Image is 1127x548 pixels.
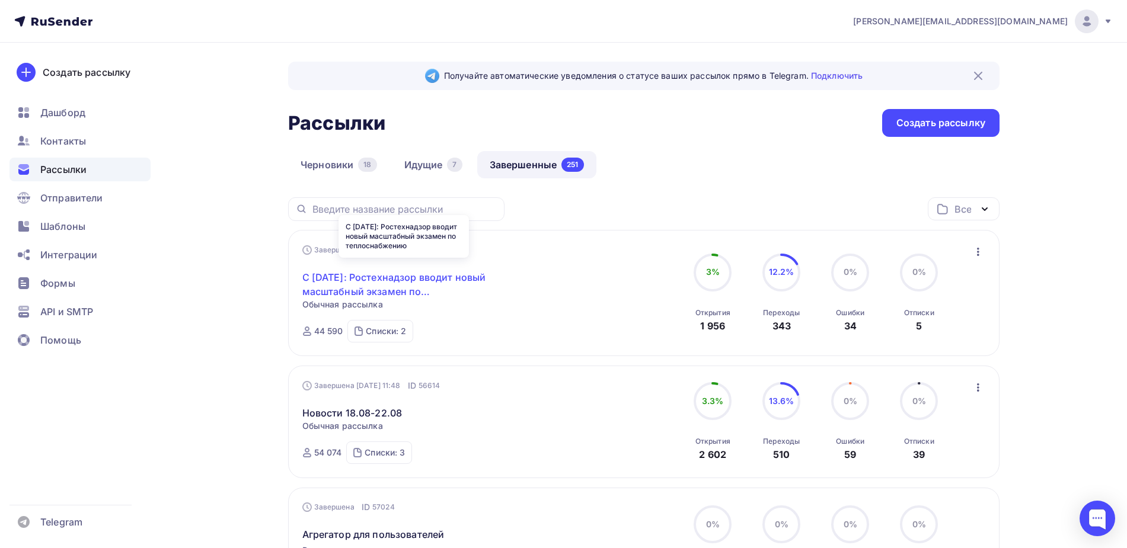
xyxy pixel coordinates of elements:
span: 57024 [372,501,395,513]
div: С [DATE]: Ростехнадзор вводит новый масштабный экзамен по теплоснабжению [339,215,469,258]
span: ID [408,380,416,392]
div: 5 [916,319,922,333]
div: 2 602 [699,447,726,462]
a: [PERSON_NAME][EMAIL_ADDRESS][DOMAIN_NAME] [853,9,1113,33]
a: Подключить [811,70,863,81]
div: Завершена [DATE] 15:50 [302,244,441,256]
span: 0% [775,519,788,529]
div: Создать рассылку [43,65,130,79]
span: 0% [844,519,857,529]
span: 0% [844,396,857,406]
input: Введите название рассылки [312,203,497,216]
div: Открытия [695,308,730,318]
a: Новости 18.08-22.08 [302,406,403,420]
span: Шаблоны [40,219,85,233]
a: Шаблоны [9,214,151,238]
span: 0% [912,267,926,277]
span: Получайте автоматические уведомления о статусе ваших рассылок прямо в Telegram. [444,70,863,82]
span: [PERSON_NAME][EMAIL_ADDRESS][DOMAIN_NAME] [853,15,1068,27]
span: Обычная рассылка [302,420,383,432]
span: Контакты [40,134,86,148]
div: Завершена [302,501,395,513]
span: Рассылки [40,162,87,177]
a: Формы [9,271,151,295]
div: 18 [358,158,376,172]
div: 7 [447,158,462,172]
div: Списки: 2 [366,325,406,337]
div: 343 [772,319,791,333]
a: С [DATE]: Ростехнадзор вводит новый масштабный экзамен по теплоснабжению [302,270,506,299]
span: Отправители [40,191,103,205]
div: 1 956 [700,319,725,333]
img: Telegram [425,69,439,83]
button: Все [928,197,1000,220]
div: Ошибки [836,437,864,446]
span: 0% [912,519,926,529]
span: Дашборд [40,105,85,120]
a: Дашборд [9,101,151,124]
div: 59 [844,447,856,462]
div: Открытия [695,437,730,446]
span: API и SMTP [40,305,93,319]
span: 12.2% [769,267,794,277]
div: 251 [561,158,583,172]
a: Отправители [9,186,151,210]
a: Идущие7 [392,151,475,178]
a: Завершенные251 [477,151,596,178]
div: Все [954,202,971,216]
span: 0% [706,519,720,529]
span: 56614 [419,380,440,392]
span: 3% [706,267,720,277]
span: Помощь [40,333,81,347]
div: 54 074 [314,447,342,459]
div: Отписки [904,308,934,318]
div: Ошибки [836,308,864,318]
a: Контакты [9,129,151,153]
span: Агрегатор для пользователей [302,527,445,541]
span: 13.6% [769,396,794,406]
a: Черновики18 [288,151,389,178]
span: ID [362,501,370,513]
span: Формы [40,276,75,290]
span: 0% [912,396,926,406]
div: 39 [913,447,925,462]
span: Обычная рассылка [302,299,383,310]
div: Списки: 3 [365,447,405,459]
div: Переходы [763,437,800,446]
span: Интеграции [40,248,97,262]
span: 3.3% [702,396,724,406]
div: Создать рассылку [896,116,985,130]
span: 0% [844,267,857,277]
span: Telegram [40,515,82,529]
div: 510 [773,447,790,462]
div: Отписки [904,437,934,446]
h2: Рассылки [288,111,385,135]
div: 44 590 [314,325,343,337]
div: Завершена [DATE] 11:48 [302,380,440,392]
div: 34 [844,319,857,333]
a: Рассылки [9,158,151,181]
div: Переходы [763,308,800,318]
